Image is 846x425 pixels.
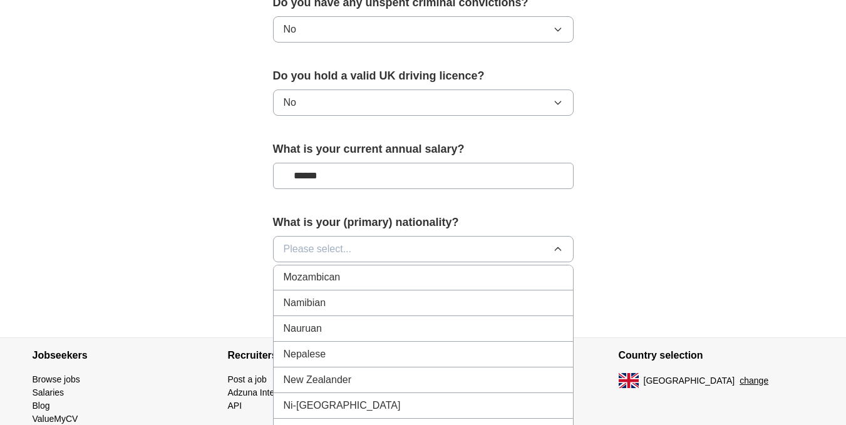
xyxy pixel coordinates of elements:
button: No [273,16,574,43]
label: What is your current annual salary? [273,141,574,158]
label: Do you hold a valid UK driving licence? [273,68,574,84]
a: ValueMyCV [33,414,78,424]
span: Nepalese [284,347,326,362]
button: No [273,90,574,116]
span: No [284,22,296,37]
a: Blog [33,401,50,411]
a: Adzuna Intelligence [228,387,304,397]
button: Please select... [273,236,574,262]
button: change [740,374,768,387]
span: Namibian [284,295,326,310]
label: What is your (primary) nationality? [273,214,574,231]
span: Mozambican [284,270,341,285]
a: Salaries [33,387,64,397]
a: Browse jobs [33,374,80,384]
span: Please select... [284,242,352,257]
span: Ni-[GEOGRAPHIC_DATA] [284,398,401,413]
span: New Zealander [284,372,352,387]
img: UK flag [619,373,639,388]
span: [GEOGRAPHIC_DATA] [644,374,735,387]
h4: Country selection [619,338,814,373]
a: API [228,401,242,411]
a: Post a job [228,374,267,384]
span: Nauruan [284,321,322,336]
span: No [284,95,296,110]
